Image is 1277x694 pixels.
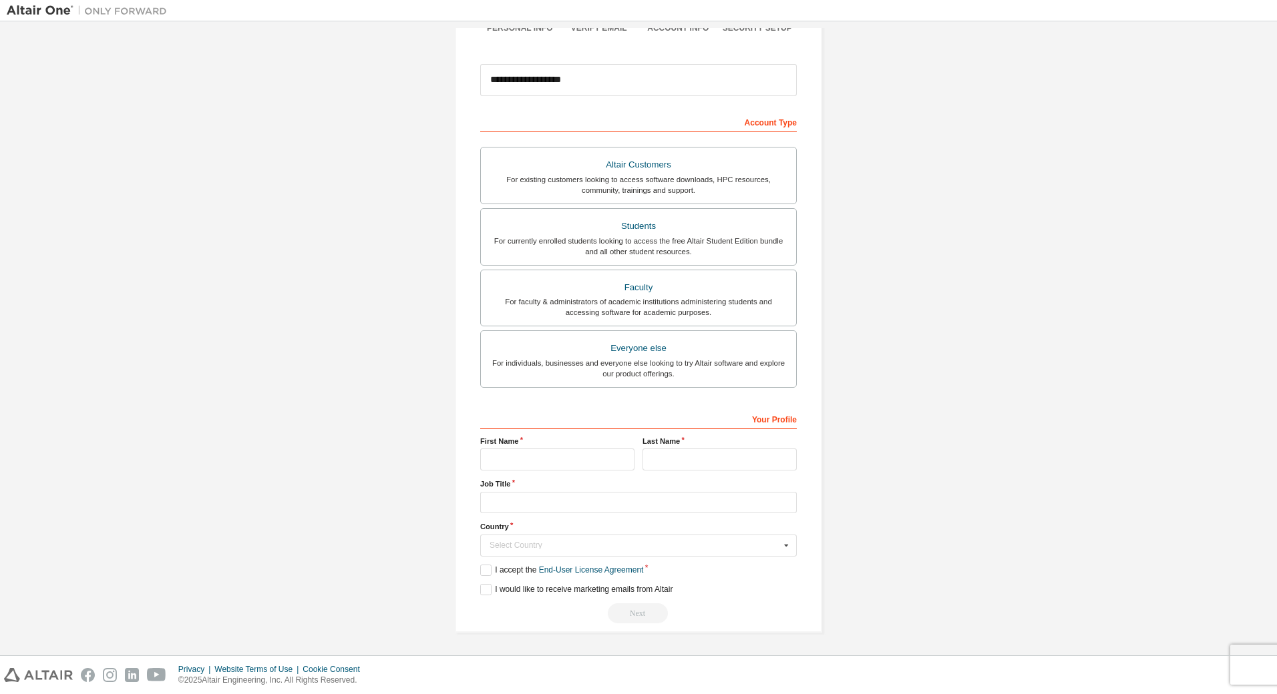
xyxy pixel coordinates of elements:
label: I accept the [480,565,643,576]
div: Select Country [490,541,780,549]
div: For existing customers looking to access software downloads, HPC resources, community, trainings ... [489,174,788,196]
div: Altair Customers [489,155,788,174]
div: Website Terms of Use [214,664,303,675]
div: Verify Email [560,23,639,33]
div: Account Info [638,23,718,33]
div: Everyone else [489,339,788,358]
img: facebook.svg [81,668,95,682]
label: Job Title [480,478,797,489]
label: Country [480,521,797,532]
p: © 2025 Altair Engineering, Inc. All Rights Reserved. [178,675,368,686]
div: Students [489,217,788,236]
img: linkedin.svg [125,668,139,682]
div: Cookie Consent [303,664,367,675]
label: First Name [480,436,634,446]
div: Account Type [480,111,797,132]
div: Faculty [489,278,788,297]
img: altair_logo.svg [4,668,73,682]
label: Last Name [643,436,797,446]
label: I would like to receive marketing emails from Altair [480,584,673,595]
img: youtube.svg [147,668,166,682]
a: End-User License Agreement [539,565,644,575]
div: Privacy [178,664,214,675]
div: Your Profile [480,408,797,429]
div: Security Setup [718,23,797,33]
img: Altair One [7,4,174,17]
div: Read and acccept EULA to continue [480,603,797,623]
div: For faculty & administrators of academic institutions administering students and accessing softwa... [489,296,788,318]
img: instagram.svg [103,668,117,682]
div: For individuals, businesses and everyone else looking to try Altair software and explore our prod... [489,358,788,379]
div: Personal Info [480,23,560,33]
div: For currently enrolled students looking to access the free Altair Student Edition bundle and all ... [489,236,788,257]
